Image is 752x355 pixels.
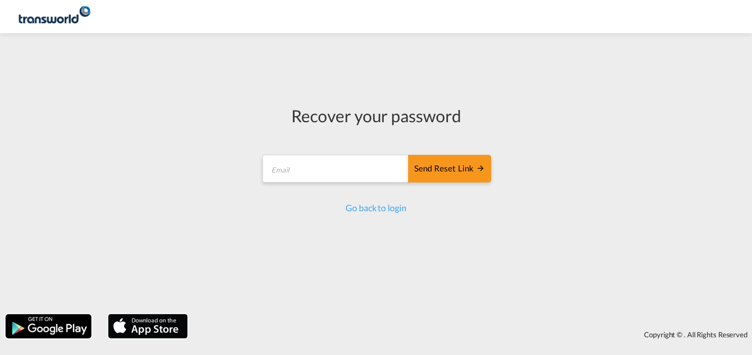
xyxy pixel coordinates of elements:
img: 1a84b2306ded11f09c1219774cd0a0fe.png [17,4,91,29]
img: google.png [4,313,92,340]
input: Email [262,155,409,182]
div: Copyright © . All Rights Reserved [193,325,752,344]
div: Send reset link [414,163,485,175]
img: apple.png [107,313,189,340]
md-icon: icon-arrow-right [476,164,485,173]
div: Recover your password [261,104,491,127]
button: SEND RESET LINK [408,155,491,182]
a: Go back to login [346,202,406,213]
